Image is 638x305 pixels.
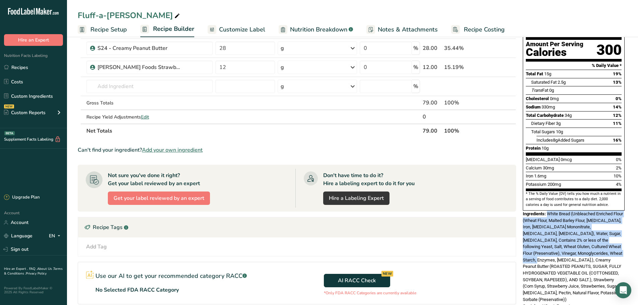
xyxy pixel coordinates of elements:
[542,104,555,109] span: 330mg
[531,129,555,134] span: Total Sugars
[526,48,583,57] div: Calories
[616,96,622,101] span: 0%
[542,146,549,151] span: 10g
[4,230,32,242] a: Language
[531,88,542,93] i: Trans
[279,22,353,37] a: Nutrition Breakdown
[549,88,554,93] span: 0g
[616,157,622,162] span: 0%
[281,63,284,71] div: g
[550,96,559,101] span: 0mg
[26,271,47,276] a: Privacy Policy
[613,121,622,126] span: 11%
[526,71,543,76] span: Total Fat
[381,271,393,277] div: NEW
[95,272,247,281] p: Use our AI to get your recommended category RACC
[526,182,547,187] span: Potassium
[142,146,203,154] span: Add your own ingredient
[86,243,107,251] div: Add Tag
[613,113,622,118] span: 12%
[78,217,516,237] div: Recipe Tags
[423,63,442,71] div: 12.00
[613,80,622,85] span: 13%
[290,25,347,34] span: Nutrition Breakdown
[526,191,622,208] section: * The % Daily Value (DV) tells you how much a nutrient in a serving of food contributes to a dail...
[565,113,572,118] span: 34g
[523,211,546,216] span: Ingredients:
[543,165,554,170] span: 30mg
[78,146,516,154] div: Can't find your ingredient?
[526,96,549,101] span: Cholesterol
[281,44,284,52] div: g
[86,113,213,121] div: Recipe Yield Adjustments
[561,157,572,162] span: 0mcg
[596,41,622,59] div: 300
[4,286,63,294] div: Powered By FoodLabelMaker © 2025 All Rights Reserved
[526,113,564,118] span: Total Carbohydrate
[4,194,40,201] div: Upgrade Plan
[534,173,546,178] span: 1.6mg
[526,165,542,170] span: Calcium
[526,41,583,48] div: Amount Per Serving
[338,277,376,285] span: AI RACC Check
[526,173,533,178] span: Iron
[4,131,15,135] div: BETA
[108,171,200,187] div: Not sure you've done it right? Get your label reviewed by an expert
[90,25,127,34] span: Recipe Setup
[323,192,389,205] a: Hire a Labeling Expert
[140,21,194,37] a: Recipe Builder
[531,121,555,126] span: Dietary Fiber
[37,266,53,271] a: About Us .
[526,146,541,151] span: Protein
[323,171,415,187] div: Don't have time to do it? Hire a labeling expert to do it for you
[548,182,561,187] span: 200mg
[378,25,438,34] span: Notes & Attachments
[421,124,443,138] th: 79.00
[78,9,181,21] div: Fluff-a-[PERSON_NAME]
[4,104,14,108] div: NEW
[97,63,181,71] div: [PERSON_NAME] Foods Strawberry Jelly
[444,63,484,71] div: 15.19%
[95,286,179,294] p: No Selected FDA RACC Category
[556,129,563,134] span: 10g
[523,211,623,302] span: White Bread (Unbleached Enriched Flour (Wheat Flour, Malted Barley Flour, [MEDICAL_DATA], Iron, [...
[526,104,541,109] span: Sodium
[531,80,557,85] span: Saturated Fat
[49,232,63,240] div: EN
[97,44,181,52] div: S24 - Creamy Peanut Butter
[615,282,631,298] div: Open Intercom Messenger
[553,138,558,143] span: 8g
[108,192,210,205] button: Get your label reviewed by an expert
[531,88,548,93] span: Fat
[556,121,561,126] span: 3g
[85,124,421,138] th: Net Totals
[281,82,284,90] div: g
[444,99,484,107] div: 100%
[613,138,622,143] span: 16%
[208,22,265,37] a: Customize Label
[4,109,46,116] div: Custom Reports
[544,71,551,76] span: 15g
[526,62,622,70] section: % Daily Value *
[86,99,213,106] div: Gross Totals
[443,124,486,138] th: 100%
[141,114,149,120] span: Edit
[464,25,505,34] span: Recipe Costing
[4,34,63,46] button: Hire an Expert
[366,22,438,37] a: Notes & Attachments
[423,99,442,107] div: 79.00
[451,22,505,37] a: Recipe Costing
[614,173,622,178] span: 10%
[444,44,484,52] div: 35.44%
[4,266,28,271] a: Hire an Expert .
[616,165,622,170] span: 2%
[616,182,622,187] span: 4%
[153,24,194,33] span: Recipe Builder
[526,157,560,162] span: [MEDICAL_DATA]
[613,104,622,109] span: 14%
[423,113,442,121] div: 0
[558,80,566,85] span: 2.5g
[219,25,265,34] span: Customize Label
[4,266,63,276] a: Terms & Conditions .
[78,22,127,37] a: Recipe Setup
